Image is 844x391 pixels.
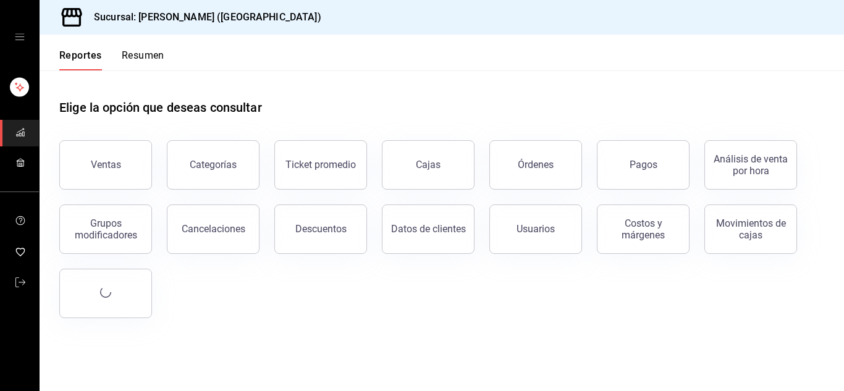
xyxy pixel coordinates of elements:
div: Análisis de venta por hora [712,153,789,177]
div: Usuarios [517,223,555,235]
div: Grupos modificadores [67,217,144,241]
button: Pagos [597,140,690,190]
button: Ventas [59,140,152,190]
div: Movimientos de cajas [712,217,789,241]
div: Datos de clientes [391,223,466,235]
button: Cancelaciones [167,204,260,254]
button: Grupos modificadores [59,204,152,254]
button: Datos de clientes [382,204,475,254]
button: Análisis de venta por hora [704,140,797,190]
h1: Elige la opción que deseas consultar [59,98,262,117]
div: Ventas [91,159,121,170]
button: Órdenes [489,140,582,190]
button: Descuentos [274,204,367,254]
h3: Sucursal: [PERSON_NAME] ([GEOGRAPHIC_DATA]) [84,10,321,25]
button: Categorías [167,140,260,190]
div: Cajas [416,158,441,172]
div: navigation tabs [59,49,164,70]
div: Órdenes [518,159,554,170]
div: Categorías [190,159,237,170]
button: open drawer [15,32,25,42]
button: Usuarios [489,204,582,254]
div: Costos y márgenes [605,217,682,241]
button: Costos y márgenes [597,204,690,254]
div: Descuentos [295,223,347,235]
div: Pagos [630,159,657,170]
div: Cancelaciones [182,223,245,235]
a: Cajas [382,140,475,190]
button: Reportes [59,49,102,70]
div: Ticket promedio [285,159,356,170]
button: Ticket promedio [274,140,367,190]
button: Resumen [122,49,164,70]
button: Movimientos de cajas [704,204,797,254]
